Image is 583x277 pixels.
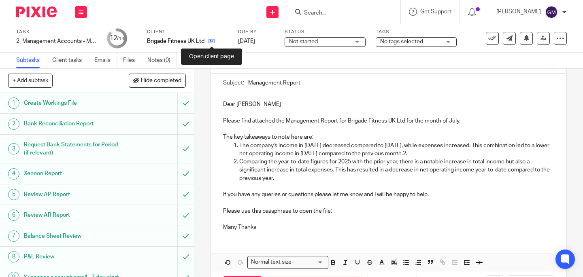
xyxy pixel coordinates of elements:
[110,34,124,43] div: 12
[8,143,19,154] div: 3
[8,209,19,221] div: 6
[8,251,19,262] div: 8
[24,167,121,180] h1: Xennon Report
[24,251,121,263] h1: P&L Review
[52,53,88,68] a: Client tasks
[8,189,19,200] div: 5
[223,207,554,215] p: Please use this passphrase to open the file:
[24,209,121,221] h1: Review AR Report
[141,78,181,84] span: Hide completed
[16,6,57,17] img: Pixie
[24,97,121,109] h1: Create Workings File
[289,39,318,44] span: Not started
[294,258,323,266] input: Search for option
[8,97,19,109] div: 1
[376,29,457,35] label: Tags
[238,38,255,44] span: [DATE]
[545,6,558,19] img: svg%3E
[223,190,554,199] p: If you have any queries or questions please let me know and I will be happy to help.
[147,37,204,45] p: Brigade Fitness UK Ltd
[496,8,541,16] p: [PERSON_NAME]
[238,29,274,35] label: Due by
[8,118,19,130] div: 2
[285,29,366,35] label: Status
[303,10,376,17] input: Search
[147,29,228,35] label: Client
[147,53,177,68] a: Notes (0)
[8,230,19,242] div: 7
[129,74,186,87] button: Hide completed
[247,256,328,269] div: Search for option
[239,158,554,182] p: Comparing the year-to-date figures for 2025 with the prior year, there is a notable increase in t...
[239,142,554,158] p: The company's income in [DATE] decreased compared to [DATE], while expenses increased. This combi...
[16,29,97,35] label: Task
[8,168,19,180] div: 4
[223,117,554,125] p: Please find attached the Management Report for Brigade Fitness UK Ltd for the month of July.
[223,100,554,108] p: Dear [PERSON_NAME]
[94,53,117,68] a: Emails
[8,74,53,87] button: + Add subtask
[24,139,121,159] h1: Request Bank Statements for Period (if relevant)
[420,9,451,15] span: Get Support
[16,37,97,45] div: 2_Management Accounts - Monthly - NEW - TWD
[16,53,46,68] a: Subtasks
[380,39,423,44] span: No tags selected
[117,36,124,41] small: /14
[183,53,214,68] a: Audit logs
[123,53,141,68] a: Files
[223,79,244,87] label: Subject:
[223,223,554,231] p: Many Thanks
[24,118,121,130] h1: Bank Reconciliation Report
[249,258,294,266] span: Normal text size
[24,188,121,201] h1: Review AP Report
[223,133,554,141] p: The key takeaways to note here are:
[24,230,121,242] h1: Balance Sheet Review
